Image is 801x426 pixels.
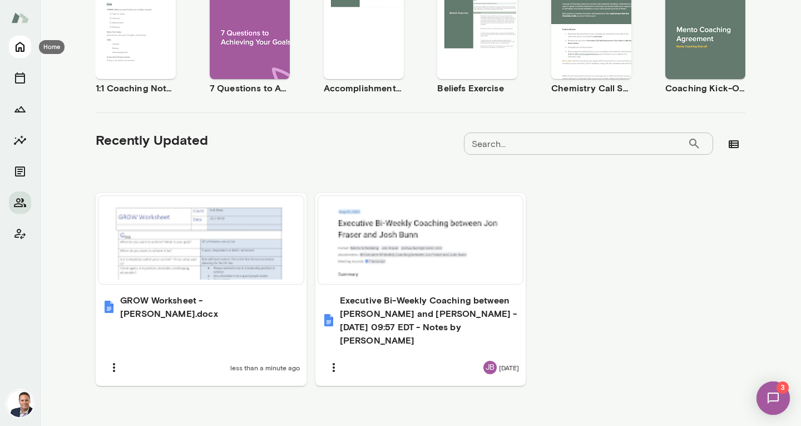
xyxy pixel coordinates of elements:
[7,390,33,417] img: Jon Fraser
[120,293,300,320] h6: GROW Worksheet - [PERSON_NAME].docx
[9,223,31,245] button: Client app
[551,81,631,95] h6: Chemistry Call Self-Assessment [Coaches only]
[322,314,335,327] img: Executive Bi-Weekly Coaching between Jon Fraser and Josh Bunn - 2025/08/25 09:57 EDT - Notes by G...
[483,361,497,374] div: JB
[499,363,519,372] span: [DATE]
[9,192,31,214] button: Members
[9,129,31,151] button: Insights
[9,98,31,120] button: Growth Plan
[9,160,31,183] button: Documents
[9,36,31,58] button: Home
[230,363,300,372] span: less than a minute ago
[39,40,65,54] div: Home
[11,7,29,28] img: Mento
[324,81,404,95] h6: Accomplishment Tracker
[96,81,176,95] h6: 1:1 Coaching Notes
[437,81,517,95] h6: Beliefs Exercise
[96,131,208,149] h5: Recently Updated
[665,81,745,95] h6: Coaching Kick-Off | Coaching Agreement
[210,81,290,95] h6: 7 Questions to Achieving Your Goals
[340,293,520,347] h6: Executive Bi-Weekly Coaching between [PERSON_NAME] and [PERSON_NAME] - [DATE] 09:57 EDT - Notes b...
[102,300,116,314] img: GROW Worksheet - Josh Bunn.docx
[9,67,31,89] button: Sessions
